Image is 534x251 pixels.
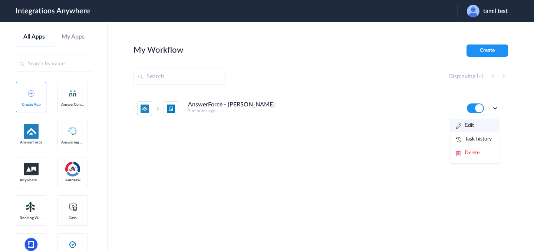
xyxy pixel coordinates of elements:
[68,202,78,211] img: cash-logo.svg
[20,140,43,145] span: AnswerForce
[20,178,43,182] span: Anywhere Works
[24,163,39,175] img: aww.png
[465,150,479,155] span: Delete
[133,69,225,85] input: Search
[15,56,92,72] input: Search by name
[481,73,484,79] span: 1
[448,73,484,80] h4: Displaying -
[61,102,84,107] span: AnswerConnect
[15,33,54,40] a: All Apps
[467,5,479,17] img: user.png
[68,240,77,249] img: clio-logo.svg
[483,8,508,15] span: tamil test
[28,90,34,97] img: add-icon.svg
[61,140,84,145] span: Answering Service
[61,216,84,220] span: Cash
[188,108,457,113] h5: 7 minutes ago
[61,178,84,182] span: Autotask
[467,44,508,57] button: Create
[456,123,474,128] a: Edit
[20,102,43,107] span: Create App
[20,216,43,220] span: Booking Widget
[24,124,39,139] img: af-app-logo.svg
[54,33,93,40] a: My Apps
[16,7,90,16] h1: Integrations Anywhere
[475,73,479,79] span: 1
[65,124,80,139] img: Answering_service.png
[24,200,39,214] img: Setmore_Logo.svg
[456,136,492,142] a: Task history
[133,45,183,55] h2: My Workflow
[68,89,77,98] img: answerconnect-logo.svg
[65,162,80,176] img: autotask.png
[188,101,275,108] h4: AnswerForce - [PERSON_NAME]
